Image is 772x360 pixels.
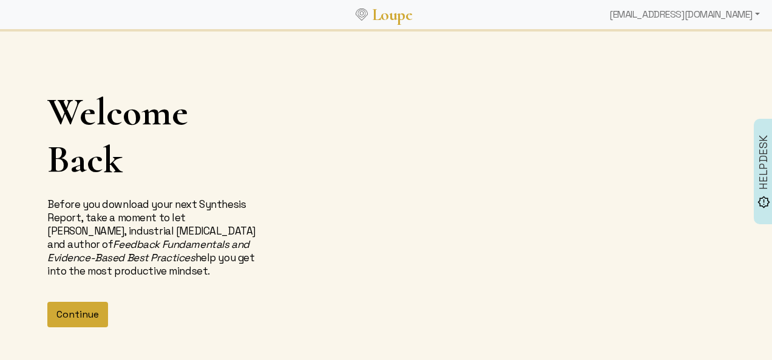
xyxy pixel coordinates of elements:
[47,238,249,264] i: Feedback Fundamentals and Evidence-Based Best Practices
[47,198,263,278] p: Before you download your next Synthesis Report, take a moment to let [PERSON_NAME], industrial [M...
[757,196,770,208] img: brightness_alert_FILL0_wght500_GRAD0_ops.svg
[47,88,263,183] h1: Welcome Back
[368,4,416,26] a: Loupe
[604,2,765,27] div: [EMAIL_ADDRESS][DOMAIN_NAME]
[47,302,108,327] button: Continue
[356,8,368,21] img: Loupe Logo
